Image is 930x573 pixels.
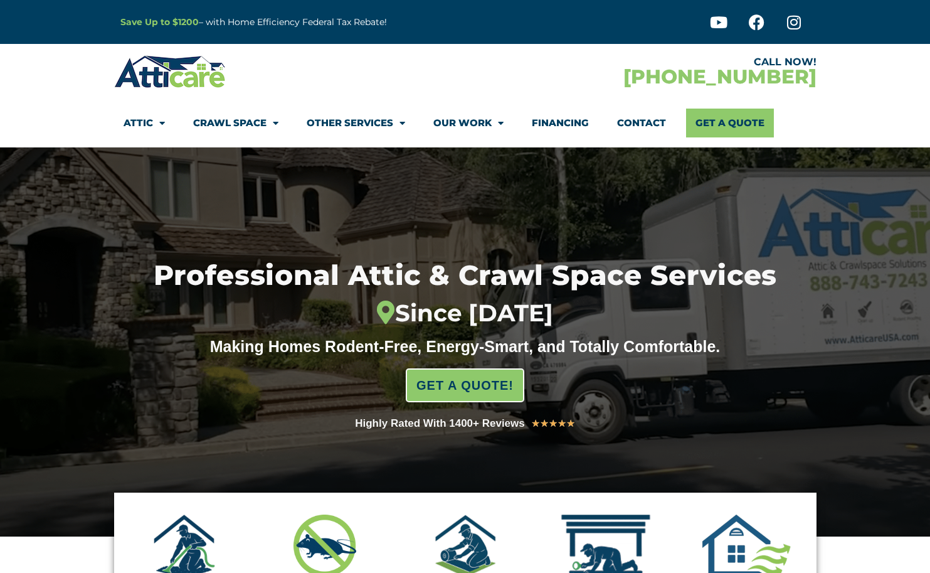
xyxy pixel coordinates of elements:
div: Highly Rated With 1400+ Reviews [355,415,525,432]
a: Crawl Space [193,109,278,137]
div: 5/5 [531,415,575,432]
i: ★ [557,415,566,432]
a: Attic [124,109,165,137]
i: ★ [531,415,540,432]
a: Save Up to $1200 [120,16,199,28]
i: ★ [540,415,549,432]
a: Get A Quote [686,109,774,137]
div: Since [DATE] [90,299,841,328]
a: Contact [617,109,666,137]
i: ★ [566,415,575,432]
a: Other Services [307,109,405,137]
nav: Menu [124,109,807,137]
div: CALL NOW! [465,57,816,67]
a: Financing [532,109,589,137]
p: – with Home Efficiency Federal Tax Rebate! [120,15,527,29]
i: ★ [549,415,557,432]
a: Our Work [433,109,504,137]
a: GET A QUOTE! [406,368,524,402]
div: Making Homes Rodent-Free, Energy-Smart, and Totally Comfortable. [186,337,744,356]
span: GET A QUOTE! [416,373,514,398]
h1: Professional Attic & Crawl Space Services [90,261,841,327]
